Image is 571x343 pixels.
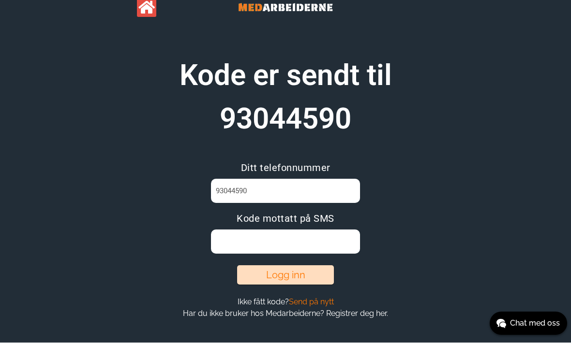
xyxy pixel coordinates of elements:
button: Har du ikke bruker hos Medarbeiderne? Registrer deg her. [180,309,391,319]
span: Send på nytt [289,298,334,307]
button: Chat med oss [490,312,567,335]
span: Kode mottatt på SMS [237,213,334,225]
button: Ikke fått kode?Send på nytt [235,297,337,307]
span: Chat med oss [510,318,560,329]
h1: Kode er sendt til 93044590 [165,54,406,141]
span: Ditt telefonnummer [241,162,331,174]
button: Logg inn [237,266,334,285]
